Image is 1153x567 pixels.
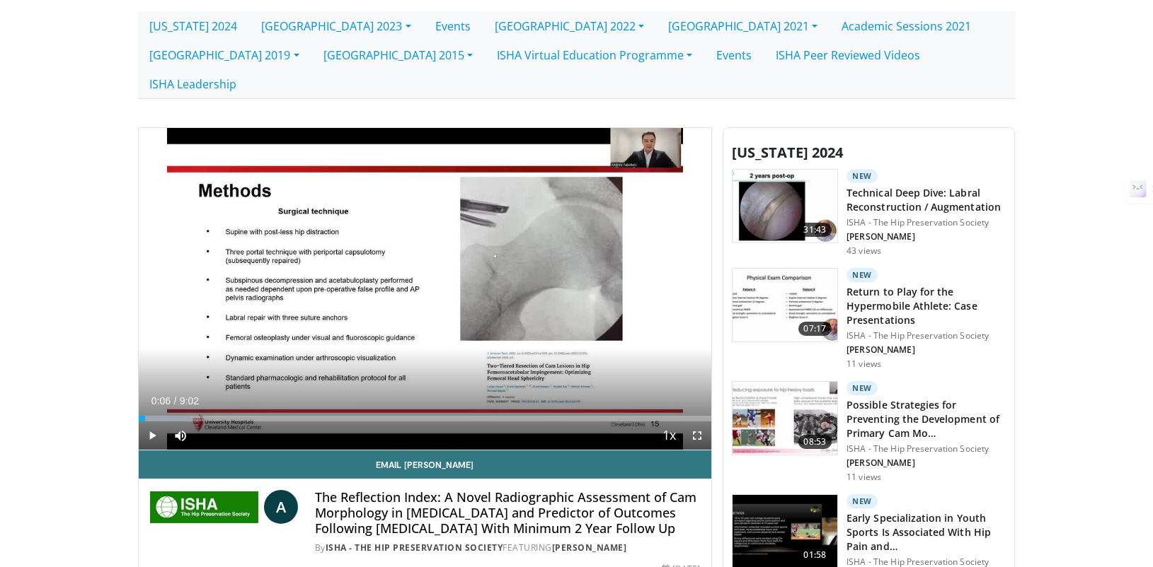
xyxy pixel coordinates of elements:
span: / [174,395,177,407]
span: [US_STATE] 2024 [732,143,843,162]
div: By FEATURING [315,542,700,554]
span: 07:17 [798,322,832,336]
a: Academic Sessions 2021 [830,11,983,41]
h3: Early Specialization in Youth Sports Is Associated With Hip Pain and… [847,511,1006,554]
p: ISHA - The Hip Preservation Society [847,217,1006,228]
a: Events [423,11,483,41]
div: Progress Bar [139,416,712,421]
video-js: Video Player [139,128,712,451]
img: 14532117-f79b-4323-8abb-5f8d56d1f4d3.150x105_q85_crop-smart_upscale.jpg [733,382,837,455]
h3: Technical Deep Dive: Labral Reconstruction / Augmentation [847,186,1006,214]
img: ee661082-1e3c-4902-827d-efdae36cf68c.150x105_q85_crop-smart_upscale.jpg [733,269,837,342]
p: New [847,169,878,183]
button: Play [139,421,167,450]
a: [GEOGRAPHIC_DATA] 2015 [311,40,485,70]
p: 11 views [847,472,881,483]
a: 07:17 New Return to Play for the Hypermobile Athlete: Case Presentations ISHA - The Hip Preservat... [732,268,1006,370]
p: ISHA - The Hip Preservation Society [847,330,1006,341]
a: [US_STATE] 2024 [138,11,250,41]
p: New [847,268,878,282]
p: [PERSON_NAME] [847,457,1006,469]
a: Events [704,40,764,70]
span: 31:43 [798,223,832,237]
button: Mute [167,421,195,450]
img: ISHA - The Hip Preservation Society [150,490,258,524]
p: [PERSON_NAME] [847,231,1006,242]
h3: Possible Strategies for Preventing the Development of Primary Cam Mo… [847,398,1006,440]
span: 0:06 [151,395,171,407]
span: 01:58 [798,548,832,562]
button: Fullscreen [683,421,711,450]
p: New [847,381,878,395]
p: ISHA - The Hip Preservation Society [847,443,1006,455]
a: ISHA Virtual Education Programme [485,40,704,70]
p: 43 views [847,245,881,257]
img: ea949feb-3bb0-49ef-9ce8-e5046a6d00fc.150x105_q85_crop-smart_upscale.jpg [733,170,837,243]
a: ISHA - The Hip Preservation Society [326,542,503,554]
a: [GEOGRAPHIC_DATA] 2021 [656,11,830,41]
a: ISHA Leadership [138,69,249,99]
p: New [847,494,878,508]
a: A [264,490,298,524]
p: [PERSON_NAME] [847,344,1006,356]
span: 9:02 [180,395,199,407]
a: 08:53 New Possible Strategies for Preventing the Development of Primary Cam Mo… ISHA - The Hip Pr... [732,381,1006,483]
button: Playback Rate [655,421,683,450]
a: ISHA Peer Reviewed Videos [764,40,932,70]
a: Email [PERSON_NAME] [139,450,712,479]
a: [PERSON_NAME] [552,542,627,554]
p: 11 views [847,358,881,370]
h3: Return to Play for the Hypermobile Athlete: Case Presentations [847,285,1006,327]
a: [GEOGRAPHIC_DATA] 2019 [138,40,311,70]
span: 08:53 [798,435,832,449]
a: 31:43 New Technical Deep Dive: Labral Reconstruction / Augmentation ISHA - The Hip Preservation S... [732,169,1006,257]
a: [GEOGRAPHIC_DATA] 2023 [250,11,423,41]
a: [GEOGRAPHIC_DATA] 2022 [483,11,656,41]
h4: The Reflection Index: A Novel Radiographic Assessment of Cam Morphology in [MEDICAL_DATA] and Pre... [315,490,700,536]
